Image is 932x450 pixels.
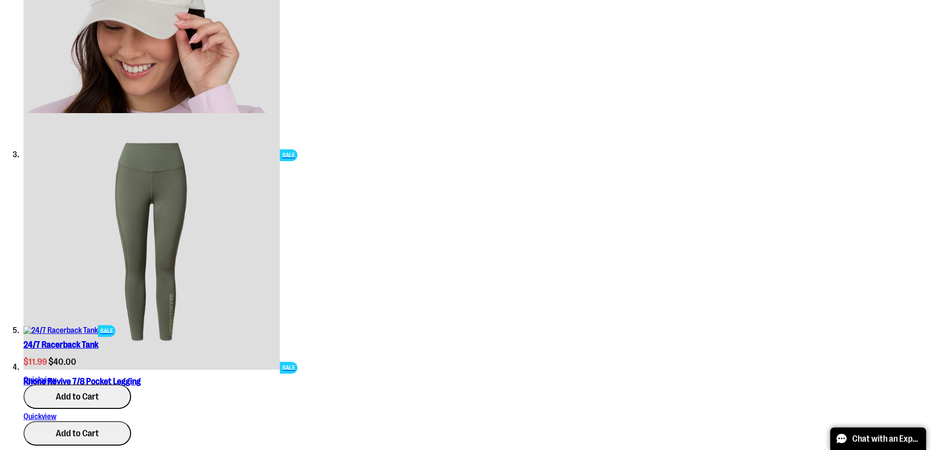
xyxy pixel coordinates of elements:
[23,340,98,350] a: 24/7 Racerback Tank
[23,384,131,409] button: Add to Cart
[280,362,297,374] span: SALE
[23,113,928,446] div: product
[23,113,280,370] img: Rhone Revive 7/8 Pocket Legging
[23,326,98,335] img: 24/7 Racerback Tank
[48,357,76,367] span: $40.00
[23,376,56,384] a: Quickview
[23,357,47,367] span: $11.99
[830,427,926,450] button: Chat with an Expert
[56,391,99,402] span: Add to Cart
[852,434,920,444] span: Chat with an Expert
[98,325,115,337] span: SALE
[23,326,928,409] div: product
